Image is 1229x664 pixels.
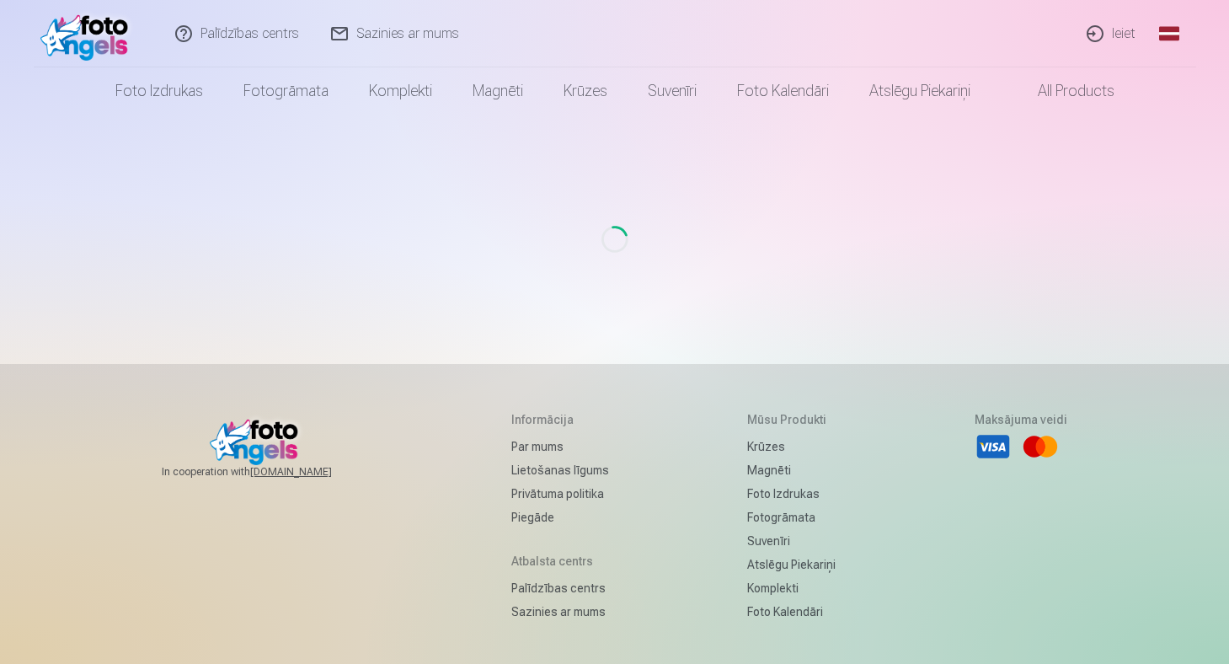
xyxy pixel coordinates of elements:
[511,482,609,506] a: Privātuma politika
[349,67,452,115] a: Komplekti
[511,458,609,482] a: Lietošanas līgums
[250,465,372,479] a: [DOMAIN_NAME]
[747,529,836,553] a: Suvenīri
[162,465,372,479] span: In cooperation with
[1022,428,1059,465] li: Mastercard
[717,67,849,115] a: Foto kalendāri
[628,67,717,115] a: Suvenīri
[511,600,609,624] a: Sazinies ar mums
[975,411,1067,428] h5: Maksājuma veidi
[543,67,628,115] a: Krūzes
[747,576,836,600] a: Komplekti
[747,458,836,482] a: Magnēti
[511,435,609,458] a: Par mums
[511,506,609,529] a: Piegāde
[747,411,836,428] h5: Mūsu produkti
[747,435,836,458] a: Krūzes
[452,67,543,115] a: Magnēti
[511,553,609,570] h5: Atbalsta centrs
[849,67,991,115] a: Atslēgu piekariņi
[747,553,836,576] a: Atslēgu piekariņi
[511,411,609,428] h5: Informācija
[991,67,1135,115] a: All products
[747,506,836,529] a: Fotogrāmata
[95,67,223,115] a: Foto izdrukas
[223,67,349,115] a: Fotogrāmata
[40,7,137,61] img: /fa1
[747,482,836,506] a: Foto izdrukas
[511,576,609,600] a: Palīdzības centrs
[975,428,1012,465] li: Visa
[747,600,836,624] a: Foto kalendāri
